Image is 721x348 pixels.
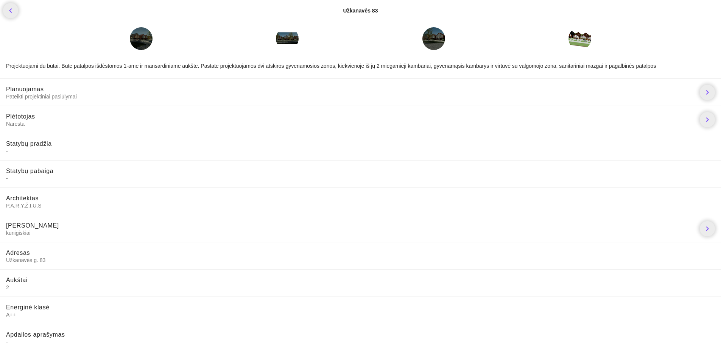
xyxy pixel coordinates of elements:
span: P.A.R.Y.Ž.I.U.S [6,202,715,209]
span: Užkanavės g. 83 [6,257,715,264]
i: chevron_right [703,88,712,97]
span: 2 [6,284,715,291]
span: - [6,175,715,182]
span: Statybų pabaiga [6,168,53,174]
a: chevron_right [700,112,715,127]
span: - [6,339,715,345]
span: A++ [6,311,715,318]
span: Apdailos aprašymas [6,331,65,338]
span: Architektas [6,195,39,201]
span: Energinė klasė [6,304,50,311]
div: Užkanavės 83 [343,7,378,14]
span: Statybų pradžia [6,140,52,147]
span: kunigiskiai [6,229,694,236]
span: Pateikti projektiniai pasiūlymai [6,93,694,100]
i: chevron_right [703,115,712,124]
i: chevron_left [6,6,15,15]
span: Naresta [6,120,694,127]
span: Planuojamas [6,86,44,92]
a: chevron_left [3,3,18,18]
a: chevron_right [700,85,715,100]
span: Plėtotojas [6,113,35,120]
span: [PERSON_NAME] [6,222,59,229]
i: chevron_right [703,224,712,233]
span: - [6,148,715,154]
span: Adresas [6,250,30,256]
span: Aukštai [6,277,28,283]
a: chevron_right [700,221,715,236]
